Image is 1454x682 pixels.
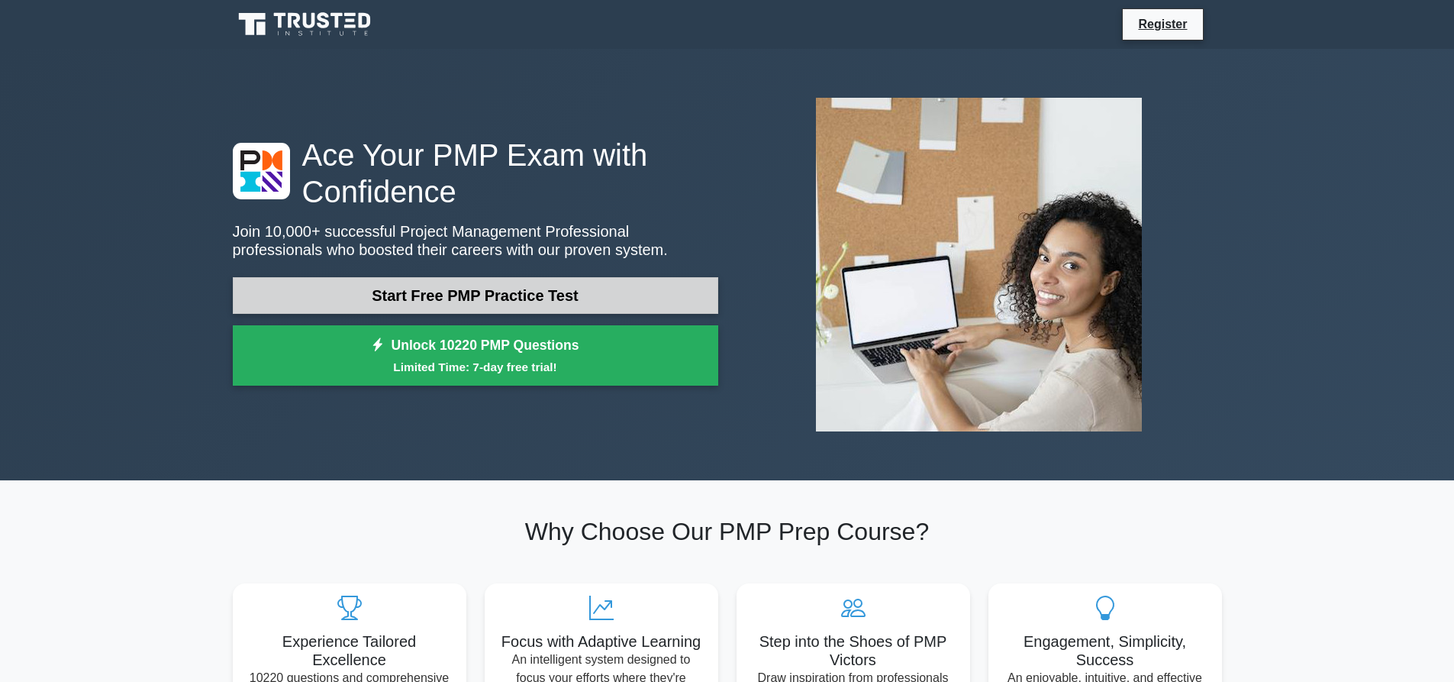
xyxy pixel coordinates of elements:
[245,632,454,669] h5: Experience Tailored Excellence
[233,277,718,314] a: Start Free PMP Practice Test
[497,632,706,651] h5: Focus with Adaptive Learning
[233,137,718,210] h1: Ace Your PMP Exam with Confidence
[749,632,958,669] h5: Step into the Shoes of PMP Victors
[233,517,1222,546] h2: Why Choose Our PMP Prep Course?
[1129,15,1196,34] a: Register
[1001,632,1210,669] h5: Engagement, Simplicity, Success
[252,358,699,376] small: Limited Time: 7-day free trial!
[233,222,718,259] p: Join 10,000+ successful Project Management Professional professionals who boosted their careers w...
[233,325,718,386] a: Unlock 10220 PMP QuestionsLimited Time: 7-day free trial!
